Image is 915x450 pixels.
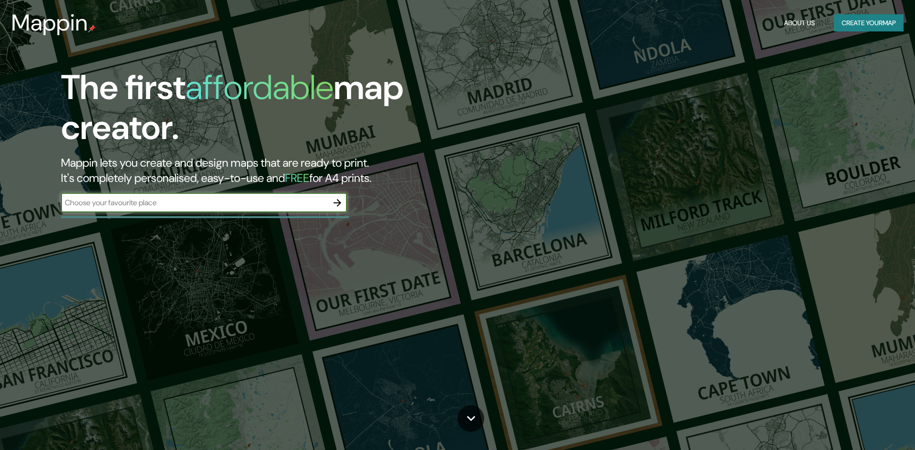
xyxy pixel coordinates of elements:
h1: affordable [185,65,334,110]
h3: Mappin [11,10,88,36]
h2: Mappin lets you create and design maps that are ready to print. It's completely personalised, eas... [61,155,518,186]
h1: The first map creator. [61,68,518,155]
img: mappin-pin [88,25,96,32]
h5: FREE [285,170,309,185]
button: Create yourmap [834,14,904,32]
button: About Us [780,14,819,32]
input: Choose your favourite place [61,197,328,208]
